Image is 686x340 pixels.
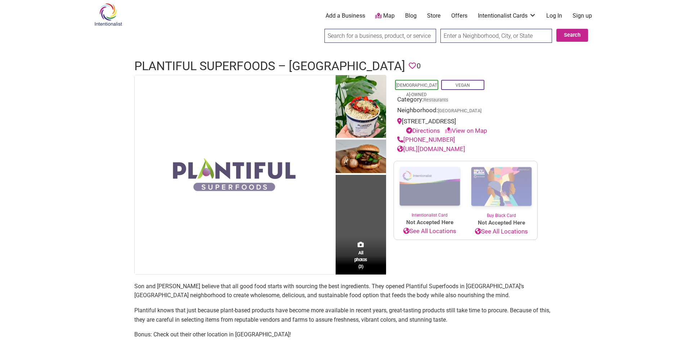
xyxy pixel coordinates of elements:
button: Search [556,29,588,42]
a: Buy Black Card [466,161,537,219]
a: Restaurants [423,97,448,103]
a: Sign up [573,12,592,20]
p: Bonus: Check out their other location in [GEOGRAPHIC_DATA]! [134,330,552,339]
p: Plantiful knows that just because plant-based products have become more available in recent years... [134,306,552,324]
img: Plantiful Superfoods [336,140,386,175]
div: Neighborhood: [397,106,534,117]
span: [GEOGRAPHIC_DATA] [438,109,481,113]
span: Not Accepted Here [466,219,537,227]
a: [PHONE_NUMBER] [397,136,455,143]
div: [STREET_ADDRESS] [397,117,534,135]
div: Category: [397,95,534,106]
span: 0 [417,60,421,72]
img: Intentionalist [91,3,125,26]
a: Directions [406,127,440,134]
img: Intentionalist Card [394,161,466,212]
input: Search for a business, product, or service [324,29,436,43]
a: Add a Business [326,12,365,20]
span: Not Accepted Here [394,218,466,227]
img: Plantiful Superfoods [336,75,386,140]
a: View on Map [445,127,487,134]
h1: Plantiful Superfoods – [GEOGRAPHIC_DATA] [134,58,405,75]
a: Store [427,12,441,20]
p: Son and [PERSON_NAME] believe that all good food starts with sourcing the best ingredients. They ... [134,282,552,300]
a: Offers [451,12,467,20]
span: All photos (3) [354,249,367,270]
a: See All Locations [394,227,466,236]
a: Map [375,12,395,20]
a: Blog [405,12,417,20]
img: Buy Black Card [466,161,537,212]
input: Enter a Neighborhood, City, or State [440,29,552,43]
a: Vegan [456,83,470,88]
a: Intentionalist Cards [478,12,536,20]
a: [URL][DOMAIN_NAME] [397,145,465,153]
a: Intentionalist Card [394,161,466,218]
img: Plantiful Superfoods [135,75,334,274]
a: See All Locations [466,227,537,236]
a: [DEMOGRAPHIC_DATA]-Owned [396,83,437,97]
a: Log In [546,12,562,20]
